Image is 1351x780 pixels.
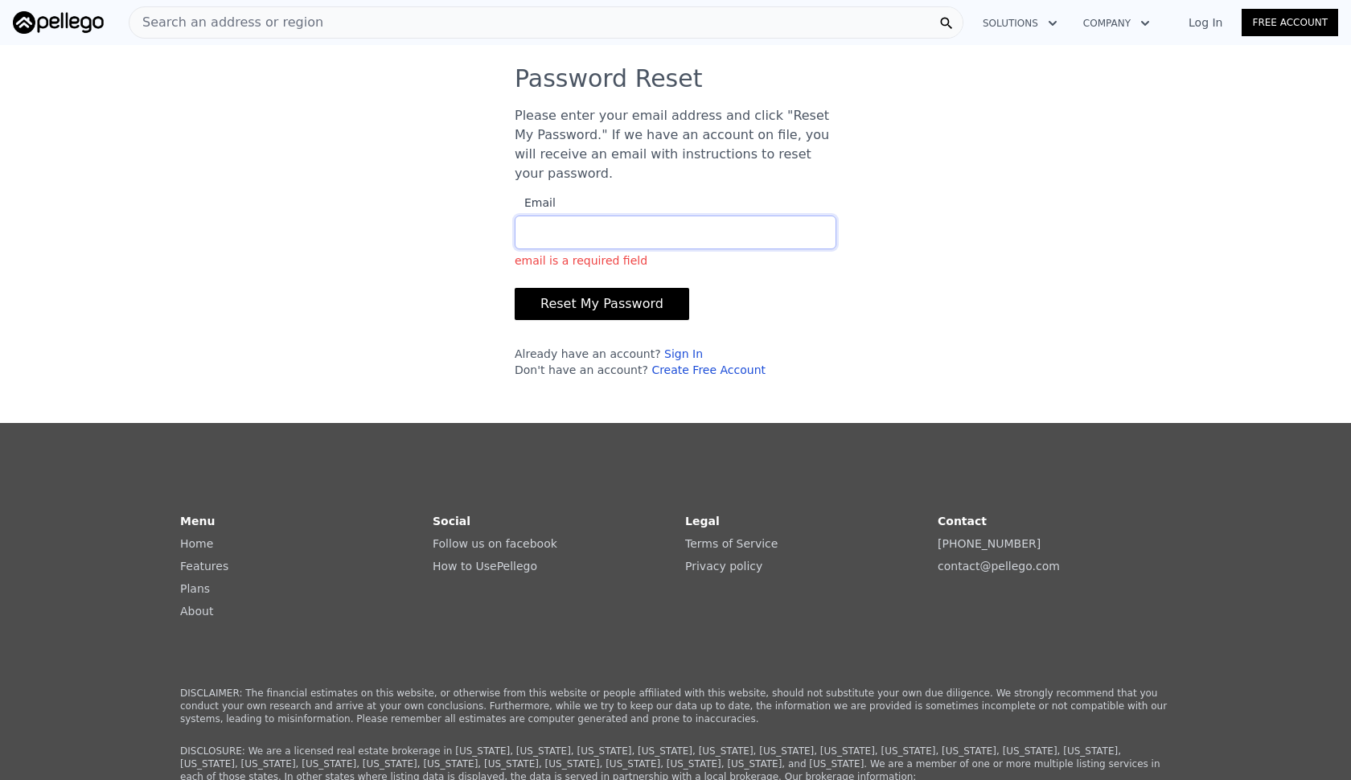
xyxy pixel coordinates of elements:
[938,537,1041,550] a: [PHONE_NUMBER]
[664,347,703,360] a: Sign In
[433,515,470,528] strong: Social
[685,515,720,528] strong: Legal
[515,64,836,93] h3: Password Reset
[13,11,104,34] img: Pellego
[1169,14,1242,31] a: Log In
[515,196,556,209] span: Email
[180,687,1171,725] p: DISCLAIMER: The financial estimates on this website, or otherwise from this website or people aff...
[180,515,215,528] strong: Menu
[685,537,778,550] a: Terms of Service
[1070,9,1163,38] button: Company
[1242,9,1338,36] a: Free Account
[433,537,557,550] a: Follow us on facebook
[515,252,836,269] div: email is a required field
[970,9,1070,38] button: Solutions
[651,363,766,376] a: Create Free Account
[515,346,836,378] div: Already have an account? Don't have an account?
[938,560,1060,573] a: contact@pellego.com
[515,216,836,249] input: Emailemail is a required field
[938,515,987,528] strong: Contact
[433,560,537,573] a: How to UsePellego
[180,560,228,573] a: Features
[515,288,689,320] button: Reset My Password
[180,537,213,550] a: Home
[685,560,762,573] a: Privacy policy
[180,582,210,595] a: Plans
[129,13,323,32] span: Search an address or region
[515,106,836,183] p: Please enter your email address and click "Reset My Password." If we have an account on file, you...
[180,605,213,618] a: About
